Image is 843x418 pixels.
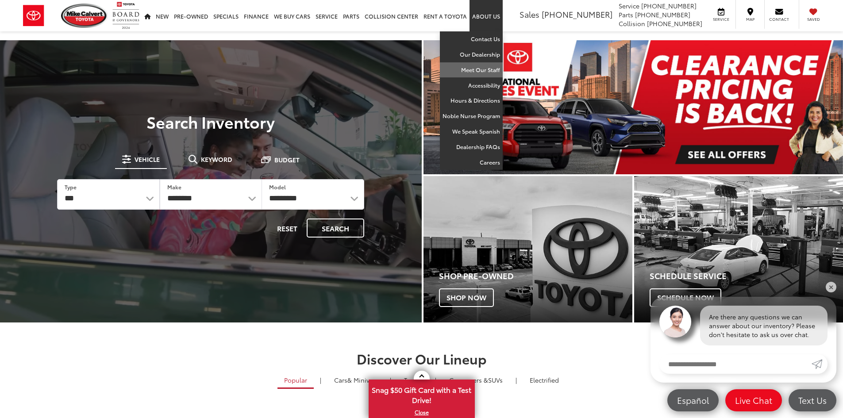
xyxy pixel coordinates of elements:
[269,219,305,238] button: Reset
[347,376,377,384] span: & Minivan
[37,113,385,130] h3: Search Inventory
[647,19,702,28] span: [PHONE_NUMBER]
[619,1,639,10] span: Service
[423,176,632,322] a: Shop Pre-Owned Shop Now
[711,16,731,22] span: Service
[641,1,697,10] span: [PHONE_NUMBER]
[619,10,633,19] span: Parts
[440,108,503,124] a: Noble Nurse Program
[804,16,823,22] span: Saved
[789,389,836,411] a: Text Us
[440,155,503,170] a: Careers
[443,372,509,387] a: SUVs
[523,372,566,387] a: Electrified
[439,288,494,307] span: Shop Now
[440,31,503,47] a: Contact Us
[659,354,812,374] input: Enter your message
[135,156,160,162] span: Vehicle
[634,176,843,322] div: Toyota
[274,157,300,163] span: Budget
[740,16,760,22] span: Map
[650,288,721,307] span: Schedule Now
[440,124,503,139] a: We Speak Spanish
[659,306,691,337] img: Agent profile photo
[167,183,181,191] label: Make
[439,272,632,280] h4: Shop Pre-Owned
[635,10,690,19] span: [PHONE_NUMBER]
[440,78,503,93] a: Accessibility
[201,156,232,162] span: Keyword
[327,372,384,387] a: Cars
[61,4,108,28] img: Mike Calvert Toyota
[769,16,789,22] span: Contact
[634,176,843,322] a: Schedule Service Schedule Now
[700,306,828,345] div: Are there any questions we can answer about our inventory? Please don't hesitate to ask us over c...
[667,389,719,411] a: Español
[318,376,323,384] li: |
[812,354,828,374] a: Submit
[731,395,777,406] span: Live Chat
[307,219,364,238] button: Search
[650,272,843,280] h4: Schedule Service
[269,183,286,191] label: Model
[513,376,519,384] li: |
[673,395,713,406] span: Español
[370,380,474,407] span: Snag $50 Gift Card with a Test Drive!
[65,183,77,191] label: Type
[725,389,782,411] a: Live Chat
[110,351,734,366] h2: Discover Our Lineup
[794,395,831,406] span: Text Us
[520,8,539,20] span: Sales
[619,19,645,28] span: Collision
[440,93,503,108] a: Hours & Directions
[423,176,632,322] div: Toyota
[440,62,503,78] a: Meet Our Staff
[542,8,612,20] span: [PHONE_NUMBER]
[440,47,503,62] a: Our Dealership
[440,139,503,155] a: Dealership FAQs
[277,372,314,389] a: Popular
